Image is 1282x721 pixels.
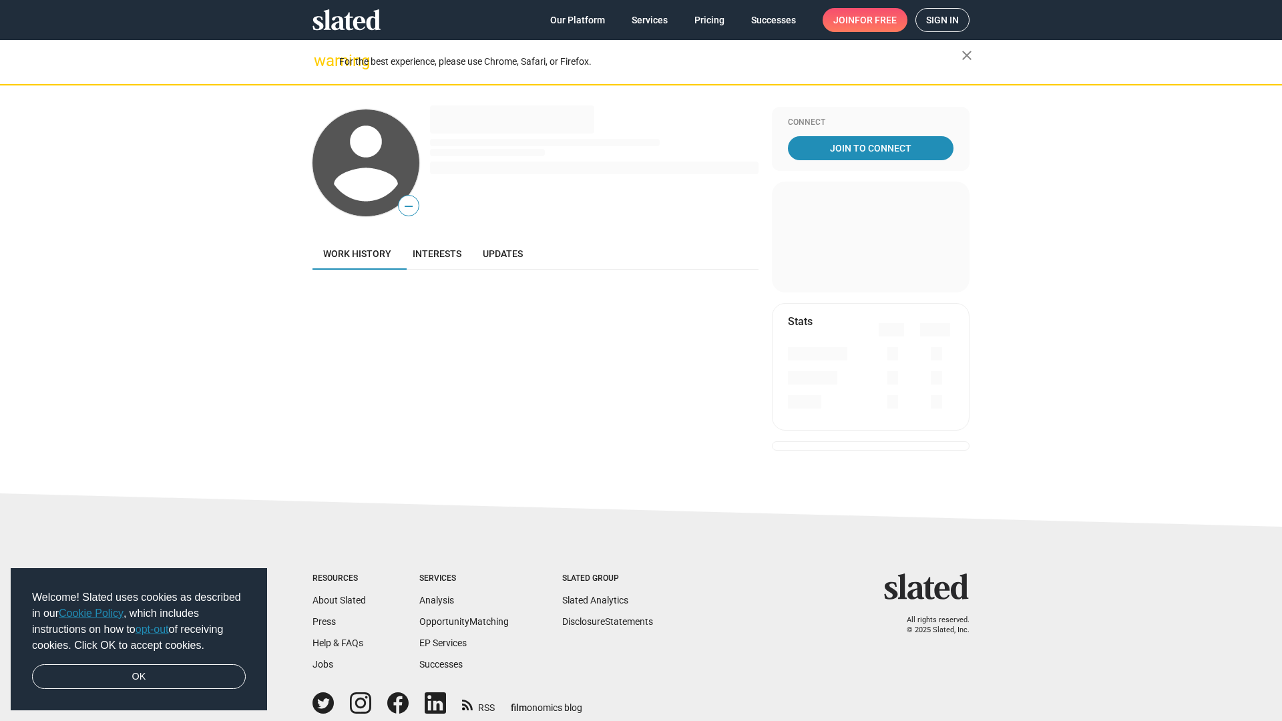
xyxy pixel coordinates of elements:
[959,47,975,63] mat-icon: close
[788,117,953,128] div: Connect
[562,616,653,627] a: DisclosureStatements
[632,8,668,32] span: Services
[472,238,533,270] a: Updates
[339,53,961,71] div: For the best experience, please use Chrome, Safari, or Firefox.
[312,638,363,648] a: Help & FAQs
[419,659,463,670] a: Successes
[402,238,472,270] a: Interests
[823,8,907,32] a: Joinfor free
[312,238,402,270] a: Work history
[462,694,495,714] a: RSS
[32,589,246,654] span: Welcome! Slated uses cookies as described in our , which includes instructions on how to of recei...
[740,8,807,32] a: Successes
[312,659,333,670] a: Jobs
[788,314,813,328] mat-card-title: Stats
[621,8,678,32] a: Services
[483,248,523,259] span: Updates
[11,568,267,711] div: cookieconsent
[59,608,124,619] a: Cookie Policy
[419,573,509,584] div: Services
[413,248,461,259] span: Interests
[833,8,897,32] span: Join
[312,616,336,627] a: Press
[684,8,735,32] a: Pricing
[511,691,582,714] a: filmonomics blog
[562,573,653,584] div: Slated Group
[314,53,330,69] mat-icon: warning
[791,136,951,160] span: Join To Connect
[893,616,970,635] p: All rights reserved. © 2025 Slated, Inc.
[312,573,366,584] div: Resources
[751,8,796,32] span: Successes
[855,8,897,32] span: for free
[399,198,419,215] span: —
[788,136,953,160] a: Join To Connect
[136,624,169,635] a: opt-out
[312,595,366,606] a: About Slated
[562,595,628,606] a: Slated Analytics
[694,8,724,32] span: Pricing
[915,8,970,32] a: Sign in
[32,664,246,690] a: dismiss cookie message
[926,9,959,31] span: Sign in
[511,702,527,713] span: film
[540,8,616,32] a: Our Platform
[419,638,467,648] a: EP Services
[419,616,509,627] a: OpportunityMatching
[323,248,391,259] span: Work history
[419,595,454,606] a: Analysis
[550,8,605,32] span: Our Platform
